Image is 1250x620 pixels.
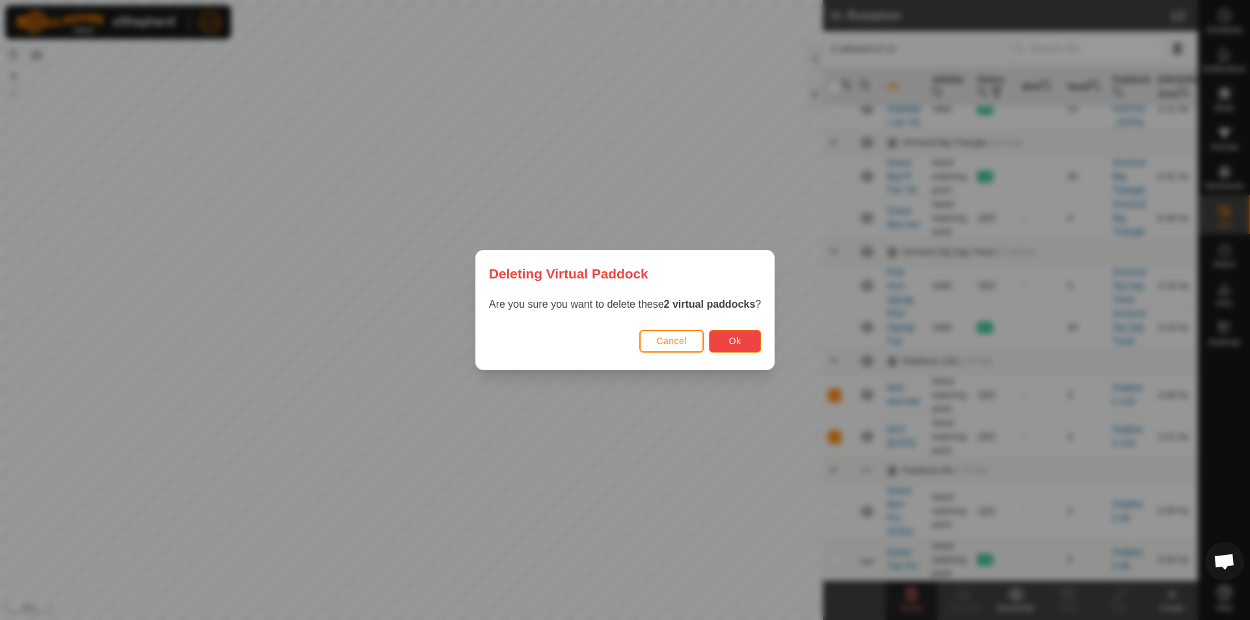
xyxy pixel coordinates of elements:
button: Ok [709,330,761,353]
div: Open chat [1205,542,1244,581]
span: Are you sure you want to delete these ? [489,299,761,310]
span: Ok [729,336,742,346]
span: Deleting Virtual Paddock [489,263,648,284]
button: Cancel [639,330,704,353]
strong: 2 virtual paddocks [664,299,756,310]
span: Cancel [656,336,687,346]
